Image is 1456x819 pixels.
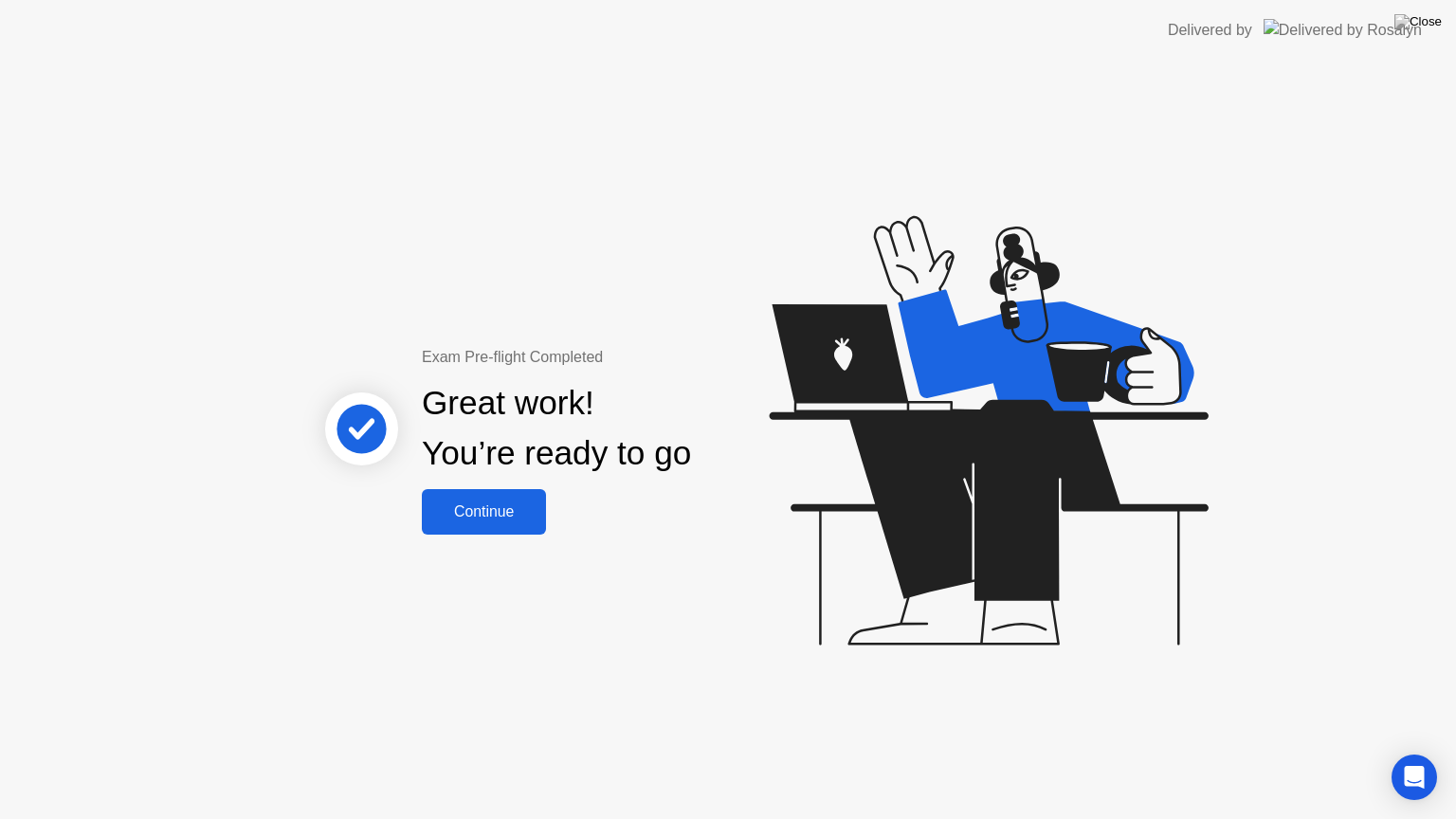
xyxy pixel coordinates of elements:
[428,503,540,520] div: Continue
[422,378,691,479] div: Great work! You’re ready to go
[1168,19,1252,42] div: Delivered by
[1264,19,1422,41] img: Delivered by Rosalyn
[422,489,546,535] button: Continue
[1394,14,1442,29] img: Close
[1392,755,1437,800] div: Open Intercom Messenger
[422,346,813,369] div: Exam Pre-flight Completed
